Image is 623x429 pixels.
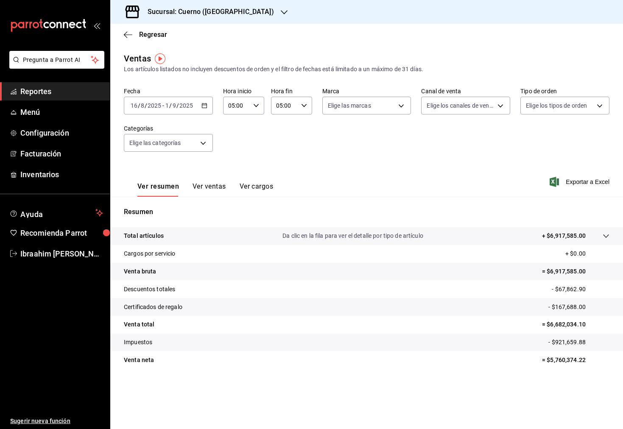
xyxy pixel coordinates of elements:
label: Tipo de orden [520,88,609,94]
span: / [145,102,147,109]
img: Tooltip marker [155,53,165,64]
span: Ayuda [20,208,92,218]
button: Pregunta a Parrot AI [9,51,104,69]
p: Da clic en la fila para ver el detalle por tipo de artículo [282,231,423,240]
button: Ver resumen [137,182,179,197]
span: / [138,102,140,109]
span: Inventarios [20,169,103,180]
input: -- [172,102,176,109]
p: Venta neta [124,356,154,365]
span: Ibraahim [PERSON_NAME] [20,248,103,259]
button: Ver cargos [240,182,274,197]
p: Cargos por servicio [124,249,176,258]
p: Certificados de regalo [124,303,182,312]
p: Venta total [124,320,154,329]
span: Configuración [20,127,103,139]
input: ---- [147,102,162,109]
input: -- [130,102,138,109]
h3: Sucursal: Cuerno ([GEOGRAPHIC_DATA]) [141,7,274,17]
span: / [169,102,172,109]
button: Exportar a Excel [551,177,609,187]
p: Total artículos [124,231,164,240]
p: = $5,760,374.22 [542,356,609,365]
p: Resumen [124,207,609,217]
input: ---- [179,102,193,109]
p: Descuentos totales [124,285,175,294]
span: Pregunta a Parrot AI [23,56,91,64]
span: - [162,102,164,109]
span: Elige los tipos de orden [526,101,587,110]
span: Menú [20,106,103,118]
p: = $6,917,585.00 [542,267,609,276]
div: Ventas [124,52,151,65]
span: Sugerir nueva función [10,417,103,426]
span: Regresar [139,31,167,39]
p: + $6,917,585.00 [542,231,586,240]
p: - $167,688.00 [548,303,609,312]
a: Pregunta a Parrot AI [6,61,104,70]
span: Elige las categorías [129,139,181,147]
p: - $921,659.88 [548,338,609,347]
label: Categorías [124,125,213,131]
p: Venta bruta [124,267,156,276]
input: -- [165,102,169,109]
button: Ver ventas [193,182,226,197]
button: open_drawer_menu [93,22,100,29]
p: - $67,862.90 [552,285,609,294]
input: -- [140,102,145,109]
span: Reportes [20,86,103,97]
span: Facturación [20,148,103,159]
label: Canal de venta [421,88,510,94]
span: Recomienda Parrot [20,227,103,239]
span: Elige los canales de venta [427,101,494,110]
p: Impuestos [124,338,152,347]
div: Los artículos listados no incluyen descuentos de orden y el filtro de fechas está limitado a un m... [124,65,609,74]
button: Regresar [124,31,167,39]
div: navigation tabs [137,182,273,197]
label: Hora fin [271,88,312,94]
span: / [176,102,179,109]
p: + $0.00 [565,249,609,258]
span: Elige las marcas [328,101,371,110]
label: Hora inicio [223,88,264,94]
label: Marca [322,88,411,94]
p: = $6,682,034.10 [542,320,609,329]
label: Fecha [124,88,213,94]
